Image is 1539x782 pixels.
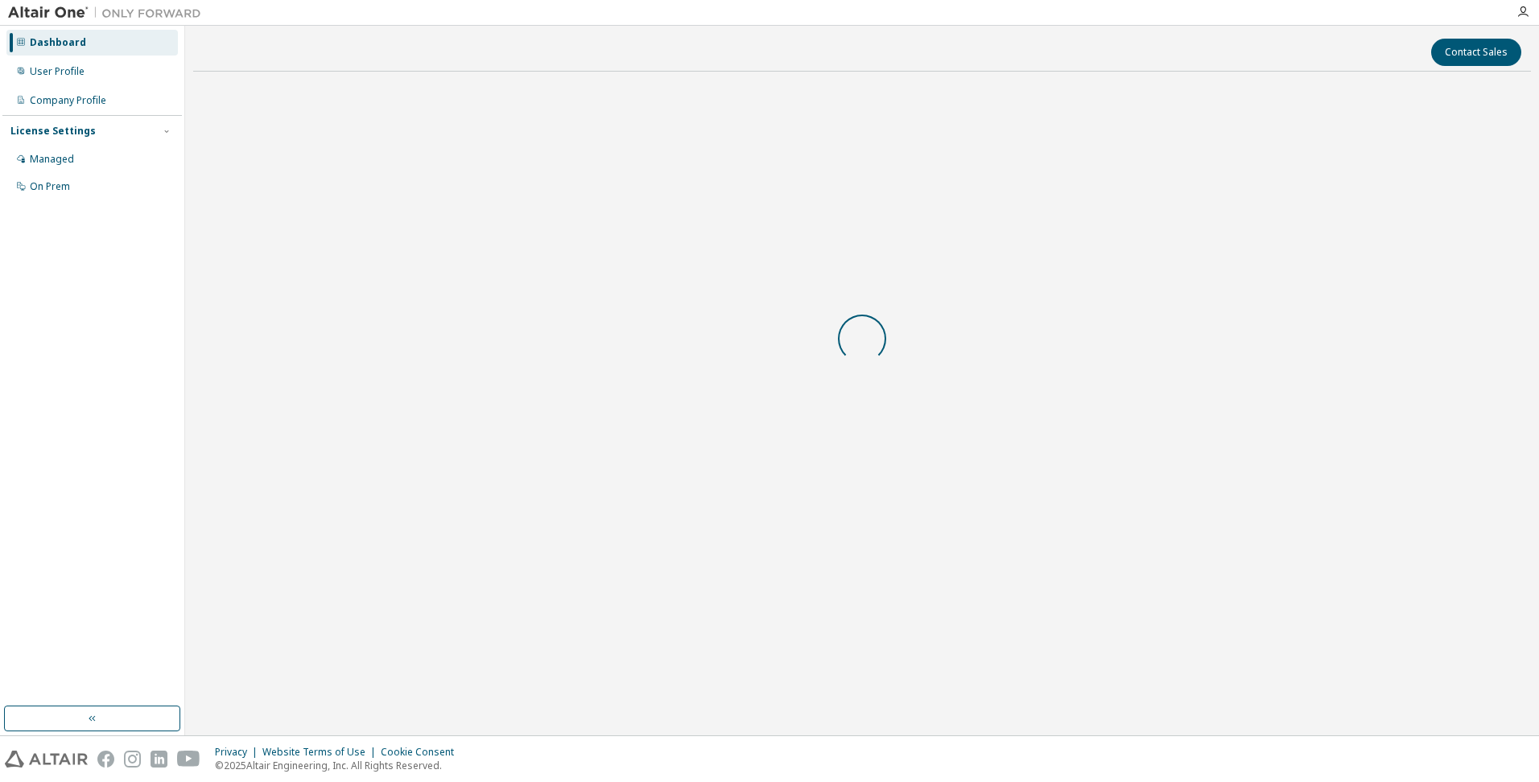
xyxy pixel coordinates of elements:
img: altair_logo.svg [5,751,88,768]
div: Cookie Consent [381,746,464,759]
p: © 2025 Altair Engineering, Inc. All Rights Reserved. [215,759,464,772]
img: youtube.svg [177,751,200,768]
div: User Profile [30,65,85,78]
div: Website Terms of Use [262,746,381,759]
img: facebook.svg [97,751,114,768]
div: Managed [30,153,74,166]
button: Contact Sales [1431,39,1521,66]
img: instagram.svg [124,751,141,768]
img: linkedin.svg [151,751,167,768]
div: Dashboard [30,36,86,49]
div: License Settings [10,125,96,138]
div: Privacy [215,746,262,759]
div: On Prem [30,180,70,193]
img: Altair One [8,5,209,21]
div: Company Profile [30,94,106,107]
